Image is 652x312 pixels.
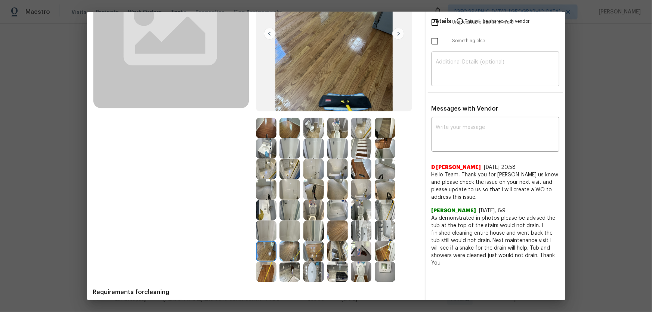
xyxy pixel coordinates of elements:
span: Requirements for cleaning [93,288,419,296]
span: Hello Team, Thank you for [PERSON_NAME] us know and please check the issue on your next visit and... [432,171,559,201]
span: [PERSON_NAME] [432,207,476,214]
span: Something else [452,38,559,44]
span: Messages with Vendor [432,106,498,112]
span: As demonstrated in photos please be advised the tub at the top of the stairs would not drain. I f... [432,214,559,267]
span: Details [432,12,452,30]
img: left-chevron-button-url [264,28,276,40]
span: [DATE], 6:9 [479,208,506,213]
img: right-chevron-button-url [392,28,404,40]
span: This will be shared with vendor [465,12,530,30]
span: D [PERSON_NAME] [432,164,481,171]
div: Something else [426,32,565,50]
span: [DATE] 20:58 [484,165,516,170]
